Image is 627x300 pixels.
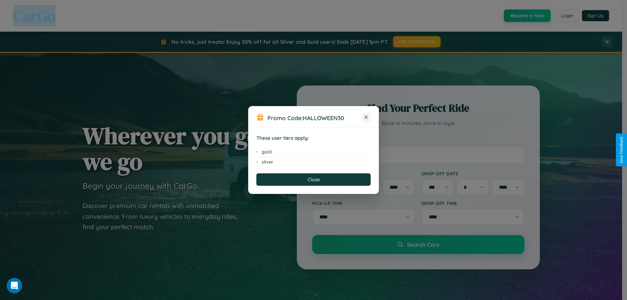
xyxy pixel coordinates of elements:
[267,114,362,121] h3: Promo Code:
[256,147,371,157] li: gold
[619,137,624,163] div: Give Feedback
[7,278,22,293] iframe: Intercom live chat
[256,157,371,167] li: silver
[256,135,309,141] strong: These user tiers apply:
[256,173,371,186] button: Close
[303,114,344,121] b: HALLOWEEN30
